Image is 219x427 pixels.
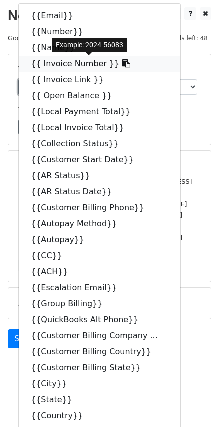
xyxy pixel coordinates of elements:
a: {{Customer Start Date}} [19,152,180,168]
small: Google Sheet: [8,34,144,42]
small: [EMAIL_ADDRESS][DOMAIN_NAME], [DOMAIN_NAME][EMAIL_ADDRESS][PERSON_NAME][PERSON_NAME][DOMAIN_NAME] [18,200,187,230]
a: {{AR Status Date}} [19,184,180,200]
a: {{Name}} [19,40,180,56]
a: {{Customer Billing Phone}} [19,200,180,216]
a: Send [8,329,41,348]
iframe: Chat Widget [169,379,219,427]
a: {{Email}} [19,8,180,24]
a: {{Autopay}} [19,232,180,248]
a: {{Customer Billing Company ... [19,328,180,344]
a: {{Autopay Method}} [19,216,180,232]
a: {{Local Invoice Total}} [19,120,180,136]
h2: New Campaign [8,7,211,24]
a: {{Escalation Email}} [19,280,180,296]
a: {{ Open Balance }} [19,88,180,104]
a: {{QuickBooks Alt Phone}} [19,312,180,328]
a: {{Collection Status}} [19,136,180,152]
a: {{ Invoice Number }} [19,56,180,72]
a: {{State}} [19,392,180,408]
a: {{City}} [19,376,180,392]
a: {{Customer Billing Country}} [19,344,180,360]
a: {{AR Status}} [19,168,180,184]
a: {{Group Billing}} [19,296,180,312]
a: {{Customer Billing State}} [19,360,180,376]
a: {{ Invoice Link }} [19,72,180,88]
a: {{CC}} [19,248,180,264]
a: {{Local Payment Total}} [19,104,180,120]
a: {{Number}} [19,24,180,40]
a: {{Country}} [19,408,180,424]
a: {{ACH}} [19,264,180,280]
div: Example: 2024-56083 [52,38,127,52]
